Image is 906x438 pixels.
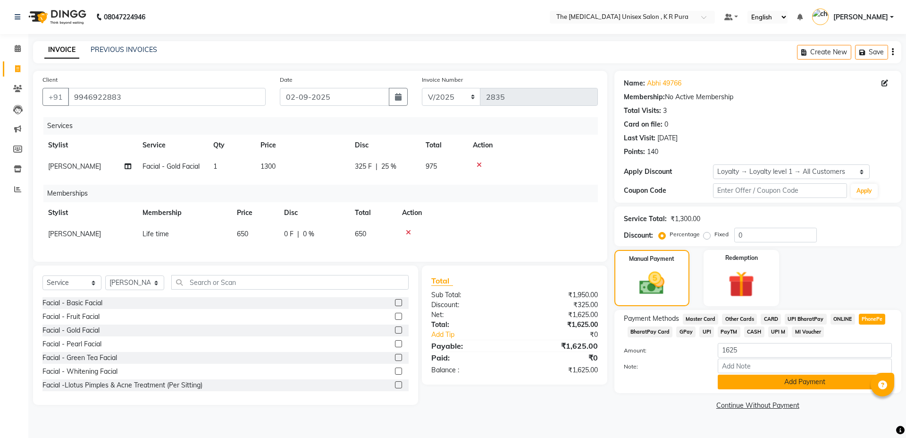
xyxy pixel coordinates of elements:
[851,184,878,198] button: Apply
[42,353,117,363] div: Facial - Green Tea Facial
[617,362,711,371] label: Note:
[833,12,888,22] span: [PERSON_NAME]
[785,314,827,325] span: UPI BharatPay
[303,229,314,239] span: 0 %
[48,230,101,238] span: [PERSON_NAME]
[260,162,276,171] span: 1300
[624,167,713,177] div: Apply Discount
[664,120,668,129] div: 0
[514,340,604,352] div: ₹1,625.00
[381,162,396,172] span: 25 %
[42,88,69,106] button: +91
[280,76,293,84] label: Date
[284,229,294,239] span: 0 F
[424,300,514,310] div: Discount:
[855,45,888,60] button: Save
[420,135,467,156] th: Total
[529,330,604,340] div: ₹0
[514,300,604,310] div: ₹325.00
[426,162,437,171] span: 975
[629,255,674,263] label: Manual Payment
[718,326,740,337] span: PayTM
[624,147,645,157] div: Points:
[424,290,514,300] div: Sub Total:
[143,230,169,238] span: Life time
[624,231,653,240] div: Discount:
[797,45,851,60] button: Create New
[424,352,514,363] div: Paid:
[624,133,655,143] div: Last Visit:
[718,343,892,358] input: Amount
[768,326,789,337] span: UPI M
[725,254,758,262] label: Redemption
[514,320,604,330] div: ₹1,625.00
[44,42,79,59] a: INVOICE
[42,298,102,308] div: Facial - Basic Facial
[24,4,89,30] img: logo
[278,202,349,223] th: Disc
[718,359,892,373] input: Add Note
[699,326,714,337] span: UPI
[42,326,100,335] div: Facial - Gold Facial
[237,230,248,238] span: 650
[43,117,605,135] div: Services
[812,9,829,25] img: chandu
[43,185,605,202] div: Memberships
[42,312,100,322] div: Facial - Fruit Facial
[676,326,696,337] span: GPay
[744,326,764,337] span: CASH
[422,76,463,84] label: Invoice Number
[208,135,255,156] th: Qty
[617,346,711,355] label: Amount:
[68,88,266,106] input: Search by Name/Mobile/Email/Code
[424,330,529,340] a: Add Tip
[514,365,604,375] div: ₹1,625.00
[722,314,757,325] span: Other Cards
[792,326,824,337] span: MI Voucher
[171,275,409,290] input: Search or Scan
[42,135,137,156] th: Stylist
[143,162,200,171] span: Facial - Gold Facial
[624,78,645,88] div: Name:
[467,135,598,156] th: Action
[624,314,679,324] span: Payment Methods
[42,202,137,223] th: Stylist
[424,340,514,352] div: Payable:
[255,135,349,156] th: Price
[616,401,899,411] a: Continue Without Payment
[42,339,101,349] div: Facial - Pearl Facial
[297,229,299,239] span: |
[514,290,604,300] div: ₹1,950.00
[104,4,145,30] b: 08047224946
[683,314,719,325] span: Master Card
[647,78,681,88] a: Abhi 49766
[671,214,700,224] div: ₹1,300.00
[355,162,372,172] span: 325 F
[514,352,604,363] div: ₹0
[663,106,667,116] div: 3
[670,230,700,239] label: Percentage
[42,380,202,390] div: Facial -Llotus Pimples & Acne Treatment (Per Sitting)
[431,276,453,286] span: Total
[396,202,598,223] th: Action
[624,186,713,196] div: Coupon Code
[514,310,604,320] div: ₹1,625.00
[714,230,729,239] label: Fixed
[624,120,663,129] div: Card on file:
[48,162,101,171] span: [PERSON_NAME]
[42,367,117,377] div: Facial - Whitening Facial
[376,162,377,172] span: |
[830,314,855,325] span: ONLINE
[424,365,514,375] div: Balance :
[624,92,665,102] div: Membership:
[647,147,658,157] div: 140
[718,375,892,389] button: Add Payment
[231,202,278,223] th: Price
[720,268,763,301] img: _gift.svg
[355,230,366,238] span: 650
[859,314,886,325] span: PhonePe
[424,320,514,330] div: Total:
[624,106,661,116] div: Total Visits:
[713,183,847,198] input: Enter Offer / Coupon Code
[91,45,157,54] a: PREVIOUS INVOICES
